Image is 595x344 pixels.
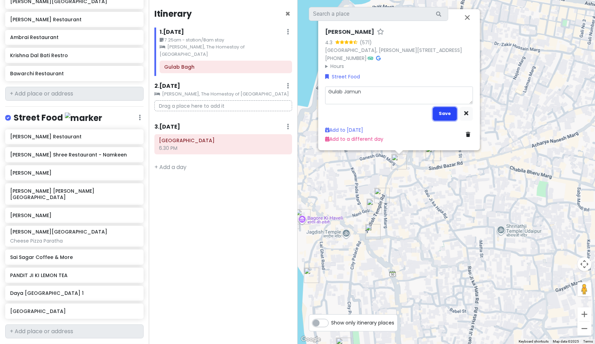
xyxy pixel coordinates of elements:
[466,131,473,138] a: Delete place
[10,212,138,219] h6: [PERSON_NAME]
[325,39,335,46] div: 4.3
[10,229,107,235] h6: [PERSON_NAME][GEOGRAPHIC_DATA]
[363,221,383,242] div: Jagdish Shree Restaurant - Namkeen
[292,206,313,227] div: Bagore Ki Haveli
[325,55,367,62] a: [PHONE_NUMBER]
[160,44,292,58] small: [PERSON_NAME], The Homestay of [GEOGRAPHIC_DATA]
[433,107,457,120] button: Save
[10,308,138,314] h6: [GEOGRAPHIC_DATA]
[14,112,102,124] h4: Street Food
[160,37,292,44] small: 7.25am - station/8am stay
[154,8,192,19] h4: Itinerary
[423,143,444,164] div: Roop Ji Nasta Centre
[331,319,395,327] span: Show only itinerary places
[299,335,322,344] img: Google
[325,29,473,70] div: ·
[325,86,473,104] textarea: Gulab Jamun
[10,272,138,278] h6: PANDIT JI KI LEMON TEA
[160,29,184,36] h6: 1 . [DATE]
[154,91,292,98] small: [PERSON_NAME], The Homestay of [GEOGRAPHIC_DATA]
[5,324,144,338] input: + Add place or address
[578,322,592,336] button: Zoom out
[301,265,322,286] div: Jagat Niwas Palace Hotel
[10,170,138,176] h6: [PERSON_NAME]
[553,339,579,343] span: Map data ©2025
[10,34,138,40] h6: Ambrai Restaurant
[154,163,186,171] a: + Add a day
[376,56,381,61] i: Google Maps
[10,188,138,200] h6: [PERSON_NAME] [PERSON_NAME][GEOGRAPHIC_DATA]
[325,29,374,36] h6: [PERSON_NAME]
[10,70,138,77] h6: Bawarchi Restaurant
[299,335,322,344] a: Open this area in Google Maps (opens a new window)
[154,100,292,111] p: Drag a place here to add it
[368,56,373,61] i: Tripadvisor
[377,29,384,36] a: Star place
[285,8,291,20] span: Close itinerary
[364,196,385,217] div: Raju Bhai Rabdi Wala
[154,123,180,131] h6: 3 . [DATE]
[583,339,593,343] a: Terms (opens in new tab)
[578,307,592,321] button: Zoom in
[325,127,363,133] a: Add to [DATE]
[360,39,372,46] div: (571)
[459,9,476,26] button: Close
[325,136,383,143] a: Add to a different day
[372,185,392,206] div: Paliwal Restaurant
[154,83,180,90] h6: 2 . [DATE]
[10,254,138,260] h6: Sai Sagar Coffee & More
[309,7,448,21] input: Search a place
[159,145,287,151] div: 6.30 PM
[325,62,473,70] summary: Hours
[10,133,138,140] h6: [PERSON_NAME] Restaurant
[389,151,410,172] div: Lala Misthan Bhandar
[159,137,287,144] h6: Udaipur City Railway Station
[10,52,138,59] h6: Krishna Dal Bati Restro
[325,47,462,54] a: [GEOGRAPHIC_DATA], [PERSON_NAME][STREET_ADDRESS]
[578,282,592,296] button: Drag Pegman onto the map to open Street View
[10,238,138,244] div: Cheese Pizza Paratha
[285,10,291,18] button: Close
[10,290,138,296] h6: Daya [GEOGRAPHIC_DATA] 1
[10,16,138,23] h6: [PERSON_NAME] Restaurant
[519,339,549,344] button: Keyboard shortcuts
[5,87,144,101] input: + Add place or address
[325,73,360,81] a: Street Food
[65,113,102,123] img: marker
[578,257,592,271] button: Map camera controls
[165,64,287,70] h6: Gulab Bagh
[10,152,138,158] h6: [PERSON_NAME] Shree Restaurant - Namkeen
